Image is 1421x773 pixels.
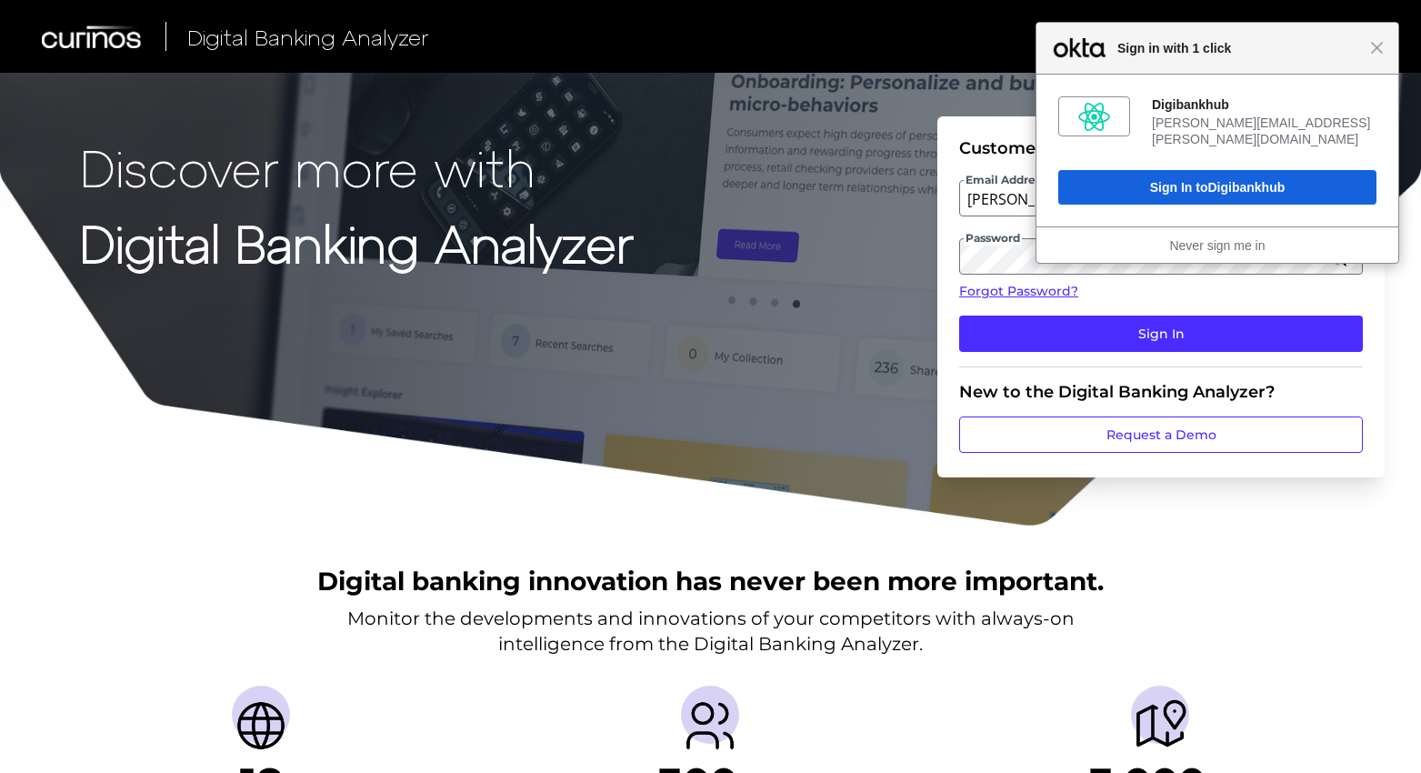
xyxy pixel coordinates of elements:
[959,316,1363,352] button: Sign In
[1152,115,1376,147] div: [PERSON_NAME][EMAIL_ADDRESS][PERSON_NAME][DOMAIN_NAME]
[681,697,739,755] img: Providers
[232,697,290,755] img: Countries
[1370,41,1384,55] span: Close
[959,138,1363,158] div: Customer Login
[959,382,1363,402] div: New to the Digital Banking Analyzer?
[964,231,1022,246] span: Password
[1131,697,1189,755] img: Journeys
[959,417,1363,453] a: Request a Demo
[42,25,144,48] img: Curinos
[1078,101,1110,133] img: fs0e9kpqa11Ii31iG2p7
[347,606,1075,657] p: Monitor the developments and innovations of your competitors with always-on intelligence from the...
[80,138,634,196] p: Discover more with
[1169,238,1265,253] a: Never sign me in
[1058,170,1376,205] button: Sign In toDigibankhub
[964,173,1048,187] span: Email Address
[187,24,429,50] span: Digital Banking Analyzer
[959,282,1363,301] a: Forgot Password?
[80,212,634,273] strong: Digital Banking Analyzer
[1207,180,1285,195] span: Digibankhub
[1108,37,1370,59] span: Sign in with 1 click
[317,564,1104,598] h2: Digital banking innovation has never been more important.
[1152,96,1376,113] div: Digibankhub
